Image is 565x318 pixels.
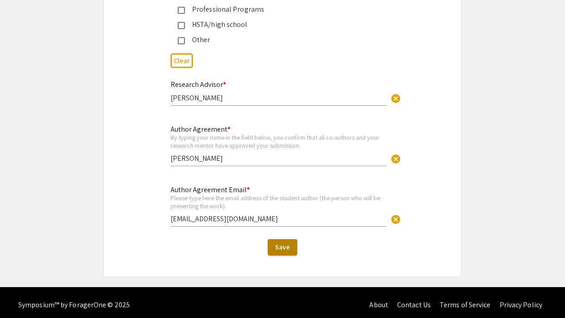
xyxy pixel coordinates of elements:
[185,34,373,45] div: Other
[171,93,387,103] input: Type Here
[390,214,401,225] span: cancel
[390,154,401,164] span: cancel
[185,19,373,30] div: HSTA/high school
[171,194,387,210] div: Please type here the email address of the student author (the person who will be presenting the w...
[171,214,387,223] input: Type Here
[440,300,491,309] a: Terms of Service
[387,89,405,107] button: Clear
[369,300,388,309] a: About
[390,93,401,104] span: cancel
[171,125,231,134] mat-label: Author Agreement
[171,185,250,194] mat-label: Author Agreement Email
[268,239,297,255] button: Save
[171,133,387,149] div: By typing your name in the field below, you confirm that all co-authors and your research mentor ...
[387,150,405,168] button: Clear
[171,154,387,163] input: Type Here
[387,210,405,228] button: Clear
[500,300,542,309] a: Privacy Policy
[171,80,226,89] mat-label: Research Advisor
[171,53,193,68] button: Clear
[185,4,373,15] div: Professional Programs
[7,278,38,311] iframe: Chat
[275,242,290,252] span: Save
[397,300,431,309] a: Contact Us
